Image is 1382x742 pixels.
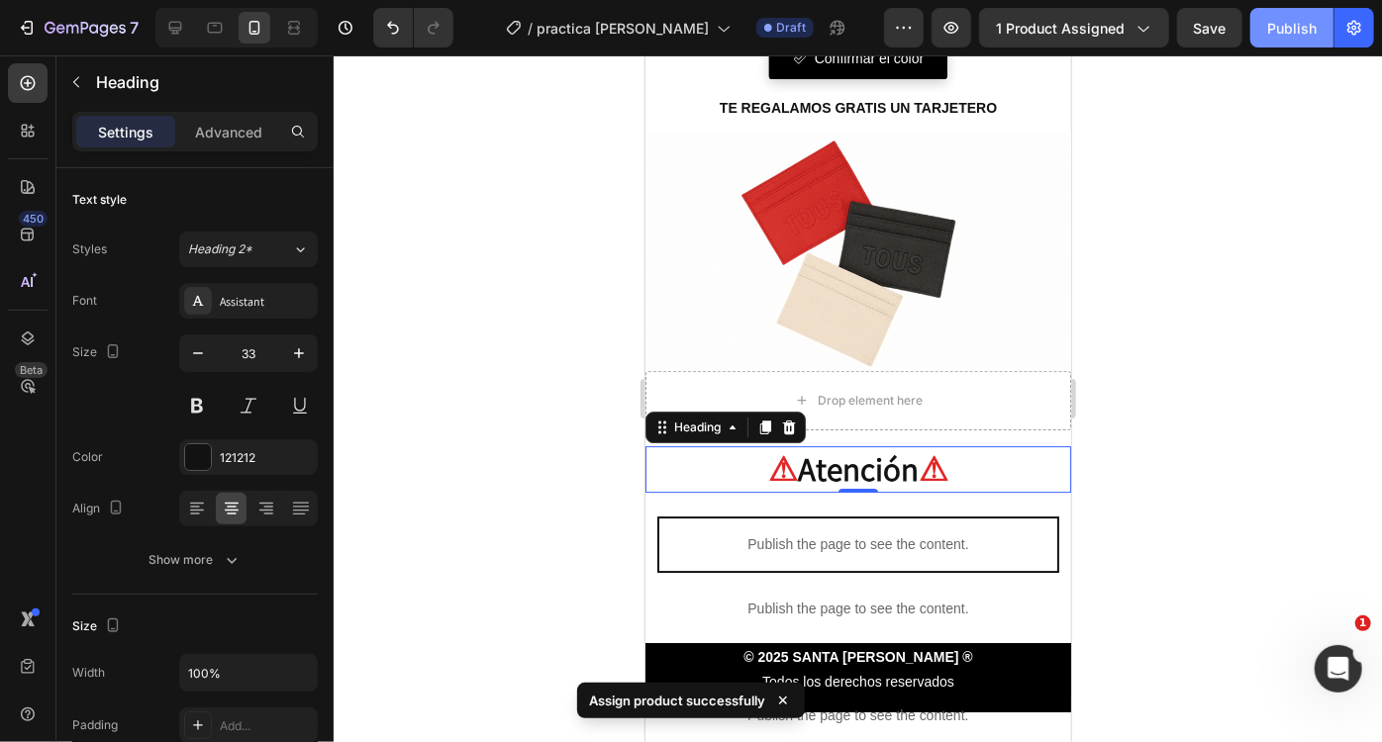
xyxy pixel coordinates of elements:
[19,211,48,227] div: 450
[2,41,424,65] p: TE REGALAMOS GRATIS UN TARJETERO
[14,479,412,500] p: Publish the page to see the content.
[72,448,103,466] div: Color
[72,664,105,682] div: Width
[645,55,1071,742] iframe: Design area
[589,691,765,710] p: Assign product successfully
[1194,20,1227,37] span: Save
[72,240,107,258] div: Styles
[72,496,128,522] div: Align
[537,18,709,39] span: practica [PERSON_NAME]
[8,8,148,47] button: 7
[373,8,453,47] div: Undo/Redo
[72,542,318,578] button: Show more
[72,292,97,310] div: Font
[15,362,48,378] div: Beta
[2,614,424,639] p: Todos los derechos reservados
[98,594,327,609] strong: © 2025 SANTA [PERSON_NAME] ®
[72,339,125,366] div: Size
[72,613,125,640] div: Size
[149,550,242,570] div: Show more
[195,122,262,142] p: Advanced
[25,363,79,381] div: Heading
[179,232,318,267] button: Heading 2*
[123,392,152,434] strong: ⚠
[273,392,303,434] strong: ⚠
[220,293,313,311] div: Assistant
[220,717,313,735] div: Add...
[1267,18,1317,39] div: Publish
[996,18,1125,39] span: 1 product assigned
[180,655,317,691] input: Auto
[152,392,273,434] strong: Atención
[72,191,127,209] div: Text style
[188,240,252,258] span: Heading 2*
[1355,615,1371,631] span: 1
[979,8,1169,47] button: 1 product assigned
[130,16,139,40] p: 7
[1177,8,1242,47] button: Save
[1315,645,1362,693] iframe: Intercom live chat
[96,70,310,94] p: Heading
[8,543,418,564] p: Publish the page to see the content.
[220,449,313,467] div: 121212
[776,19,806,37] span: Draft
[72,716,118,734] div: Padding
[1250,8,1333,47] button: Publish
[98,122,153,142] p: Settings
[172,337,277,353] div: Drop element here
[528,18,533,39] span: /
